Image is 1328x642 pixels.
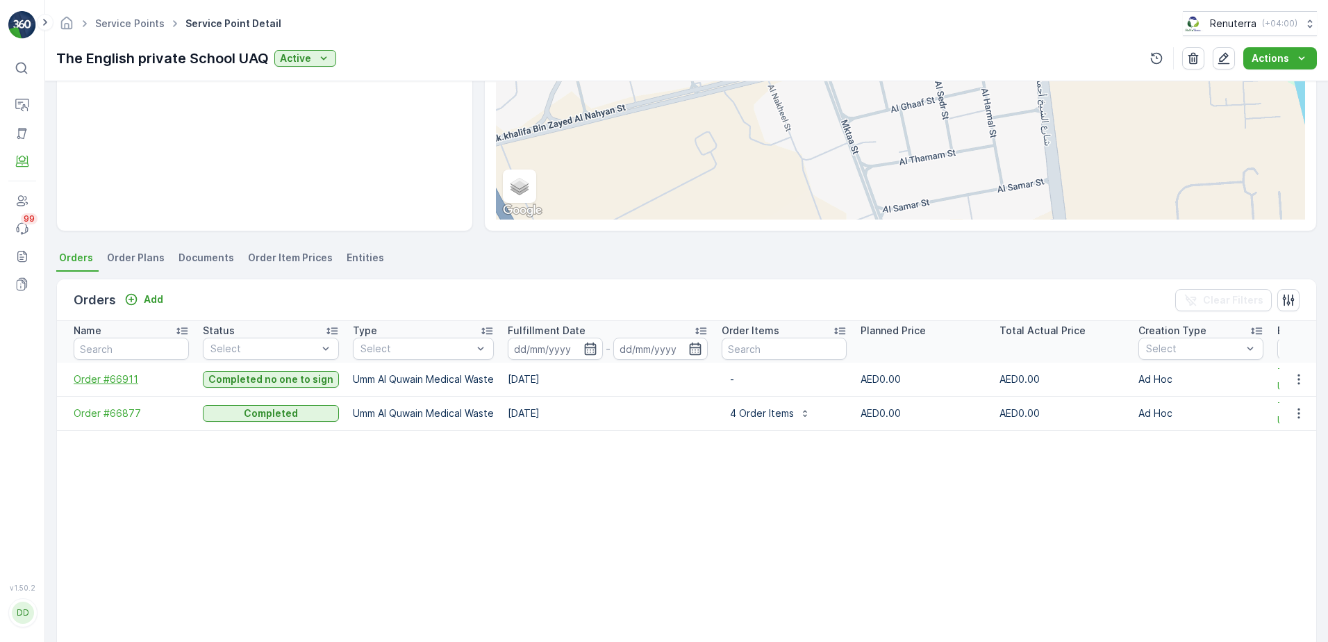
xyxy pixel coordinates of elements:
button: Actions [1243,47,1317,69]
p: 99 [24,213,35,224]
span: Orders [59,251,93,265]
span: AED0.00 [861,373,901,385]
button: Add [119,291,169,308]
a: Service Points [95,17,165,29]
button: Active [274,50,336,67]
span: AED0.00 [861,407,901,419]
input: dd/mm/yyyy [508,338,603,360]
span: Entities [347,251,384,265]
span: Order Plans [107,251,165,265]
p: - [606,340,611,357]
div: DD [12,602,34,624]
p: Type [353,324,377,338]
p: Add [144,293,163,306]
img: Google [499,201,545,220]
a: Open this area in Google Maps (opens a new window) [499,201,545,220]
input: Search [722,338,847,360]
p: Orders [74,290,116,310]
p: - [730,372,838,386]
p: Creation Type [1138,324,1206,338]
img: logo [8,11,36,39]
p: Active [280,51,311,65]
p: Select [360,342,472,356]
button: Completed no one to sign [203,371,339,388]
p: Completed no one to sign [208,372,333,386]
input: Search [74,338,189,360]
span: Service Point Detail [183,17,284,31]
td: [DATE] [501,363,715,397]
p: Name [74,324,101,338]
button: Completed [203,405,339,422]
button: 4 Order Items [722,402,819,425]
button: Clear Filters [1175,289,1272,311]
img: Screenshot_2024-07-26_at_13.33.01.png [1183,16,1204,31]
p: Umm Al Quwain Medical Waste [353,406,494,420]
p: Select [210,342,317,356]
p: Total Actual Price [999,324,1086,338]
input: dd/mm/yyyy [613,338,708,360]
p: Clear Filters [1203,293,1263,307]
button: DD [8,595,36,631]
p: Planned Price [861,324,926,338]
p: ( +04:00 ) [1262,18,1297,29]
p: 4 Order Items [730,406,794,420]
p: Umm Al Quwain Medical Waste [353,372,494,386]
a: Order #66911 [74,372,189,386]
td: [DATE] [501,397,715,431]
span: Documents [179,251,234,265]
p: Order Items [722,324,779,338]
span: v 1.50.2 [8,584,36,592]
p: Ad Hoc [1138,372,1263,386]
p: Status [203,324,235,338]
p: The English private School UAQ [56,48,269,69]
span: AED0.00 [999,407,1040,419]
button: Renuterra(+04:00) [1183,11,1317,36]
a: Layers [504,171,535,201]
p: Ad Hoc [1138,406,1263,420]
p: Completed [244,406,298,420]
p: Actions [1252,51,1289,65]
p: Entity [1277,324,1305,338]
a: Order #66877 [74,406,189,420]
p: Fulfillment Date [508,324,586,338]
span: AED0.00 [999,373,1040,385]
p: Select [1146,342,1242,356]
span: Order Item Prices [248,251,333,265]
p: Renuterra [1210,17,1256,31]
a: Homepage [59,21,74,33]
a: 99 [8,215,36,242]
